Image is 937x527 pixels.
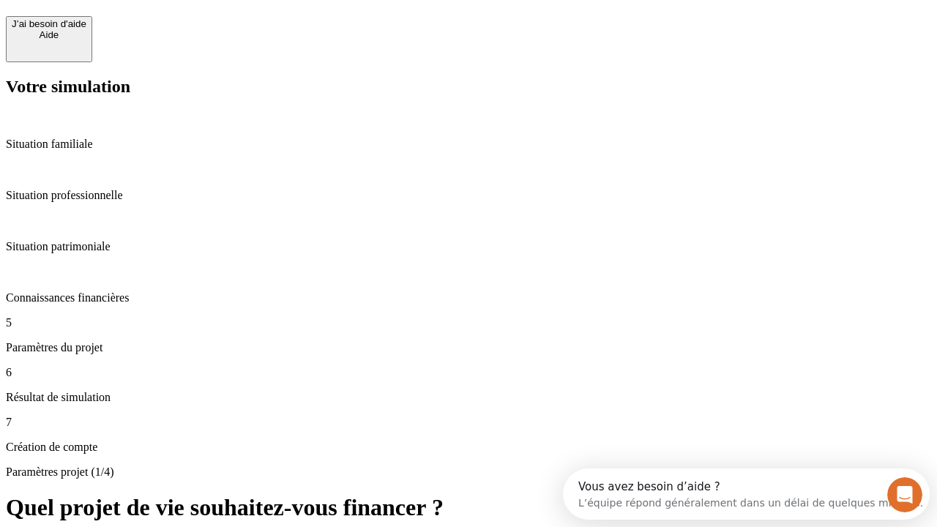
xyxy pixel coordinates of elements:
[6,391,931,404] p: Résultat de simulation
[6,466,931,479] p: Paramètres projet (1/4)
[12,18,86,29] div: J’ai besoin d'aide
[6,494,931,521] h1: Quel projet de vie souhaitez-vous financer ?
[12,29,86,40] div: Aide
[6,341,931,354] p: Paramètres du projet
[563,468,930,520] iframe: Intercom live chat discovery launcher
[6,189,931,202] p: Situation professionnelle
[6,77,931,97] h2: Votre simulation
[887,477,922,512] iframe: Intercom live chat
[6,366,931,379] p: 6
[6,441,931,454] p: Création de compte
[15,24,360,40] div: L’équipe répond généralement dans un délai de quelques minutes.
[6,6,403,46] div: Ouvrir le Messenger Intercom
[15,12,360,24] div: Vous avez besoin d’aide ?
[6,316,931,329] p: 5
[6,240,931,253] p: Situation patrimoniale
[6,416,931,429] p: 7
[6,291,931,304] p: Connaissances financières
[6,16,92,62] button: J’ai besoin d'aideAide
[6,138,931,151] p: Situation familiale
